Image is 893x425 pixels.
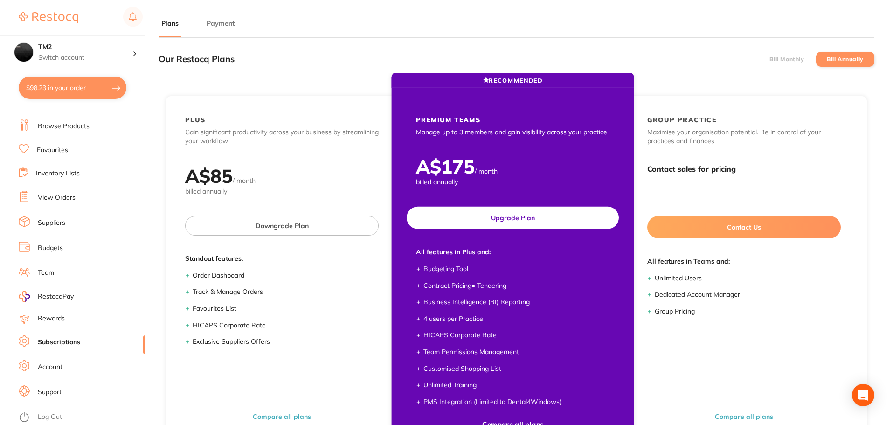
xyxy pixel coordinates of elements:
div: Open Intercom Messenger [852,384,874,406]
a: Account [38,362,62,372]
p: Maximise your organisation potential. Be in control of your practices and finances [647,128,841,146]
button: Upgrade Plan [407,207,619,229]
li: PMS Integration (Limited to Dental4Windows) [423,397,609,407]
li: Customised Shopping List [423,364,609,373]
a: Budgets [38,244,63,253]
a: Support [38,388,62,397]
a: Subscriptions [38,338,80,347]
img: RestocqPay [19,291,30,302]
li: Contract Pricing ● Tendering [423,281,609,291]
h2: A$ 85 [185,164,233,188]
h2: PLUS [185,116,206,124]
li: Group Pricing [655,307,841,316]
span: All features in Teams and: [647,257,841,266]
p: Manage up to 3 members and gain visibility across your practice [416,128,609,137]
li: HICAPS Corporate Rate [193,321,379,330]
span: RECOMMENDED [483,77,543,84]
button: $98.23 in your order [19,77,126,99]
span: All features in Plus and: [416,248,609,257]
a: Restocq Logo [19,7,78,28]
li: Unlimited Training [423,381,609,390]
h2: A$ 175 [416,155,475,178]
li: Unlimited Users [655,274,841,283]
button: Payment [204,19,237,28]
img: Restocq Logo [19,12,78,23]
a: RestocqPay [19,291,74,302]
h3: Contact sales for pricing [647,165,841,174]
button: Contact Us [647,216,841,238]
li: HICAPS Corporate Rate [423,331,609,340]
button: Plans [159,19,181,28]
li: Track & Manage Orders [193,287,379,297]
span: RestocqPay [38,292,74,301]
label: Bill Monthly [769,56,804,63]
a: Rewards [38,314,65,323]
a: Favourites [37,146,68,155]
button: Compare all plans [250,412,314,421]
span: / month [233,176,256,185]
button: Downgrade Plan [185,216,379,236]
span: / month [475,167,498,175]
h3: Our Restocq Plans [159,54,235,64]
li: Budgeting Tool [423,265,609,274]
a: Browse Products [38,122,90,131]
span: Standout features: [185,254,379,264]
li: Exclusive Suppliers Offers [193,337,379,347]
p: Gain significant productivity across your business by streamlining your workflow [185,128,379,146]
a: Team [38,268,54,278]
img: TM2 [14,43,33,62]
button: Compare all plans [712,412,776,421]
a: Suppliers [38,218,65,228]
li: 4 users per Practice [423,314,609,324]
li: Business Intelligence (BI) Reporting [423,298,609,307]
p: Switch account [38,53,132,63]
li: Dedicated Account Manager [655,290,841,300]
a: Inventory Lists [36,169,80,178]
h2: PREMIUM TEAMS [416,116,480,124]
li: Favourites List [193,304,379,314]
span: billed annually [185,187,379,196]
a: View Orders [38,193,76,202]
li: Team Permissions Management [423,348,609,357]
h2: GROUP PRACTICE [647,116,717,124]
a: Log Out [38,412,62,422]
li: Order Dashboard [193,271,379,280]
h4: TM2 [38,42,132,52]
label: Bill Annually [827,56,864,63]
button: Log Out [19,410,142,425]
span: billed annually [416,178,609,187]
